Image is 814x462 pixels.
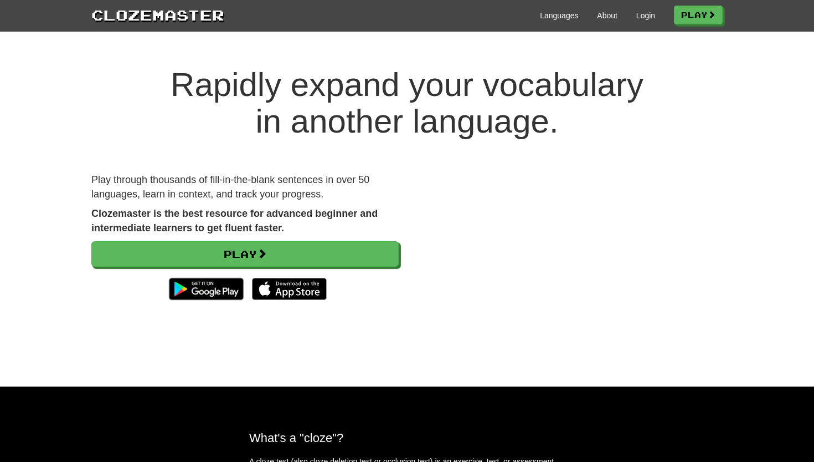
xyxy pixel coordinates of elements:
a: Clozemaster [91,4,224,25]
img: Get it on Google Play [163,272,249,306]
p: Play through thousands of fill-in-the-blank sentences in over 50 languages, learn in context, and... [91,173,399,201]
a: Play [674,6,723,24]
a: Play [91,241,399,267]
a: Languages [540,10,578,21]
a: About [597,10,617,21]
h2: What's a "cloze"? [249,431,565,445]
a: Login [636,10,655,21]
strong: Clozemaster is the best resource for advanced beginner and intermediate learners to get fluent fa... [91,208,378,233]
img: Download_on_the_App_Store_Badge_US-UK_135x40-25178aeef6eb6b83b96f5f2d004eda3bffbb37122de64afbaef7... [252,278,327,300]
